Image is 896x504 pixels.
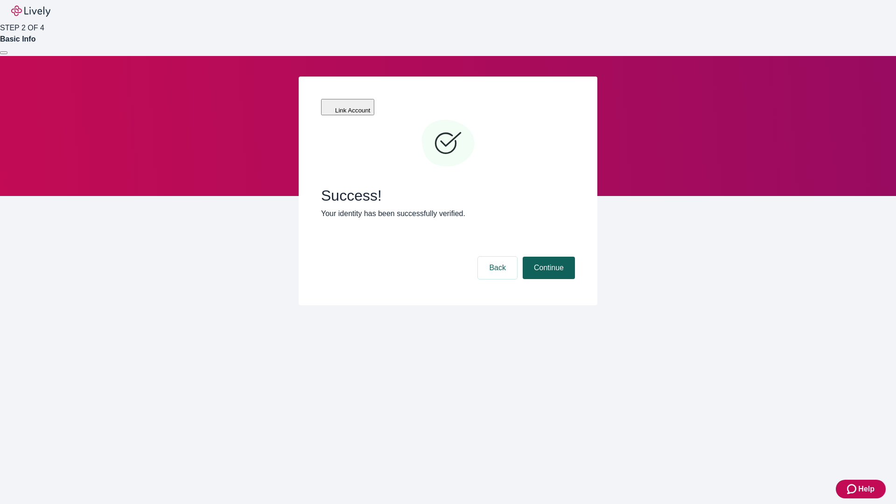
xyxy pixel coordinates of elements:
svg: Zendesk support icon [847,483,858,495]
span: Success! [321,187,575,204]
button: Link Account [321,99,374,115]
svg: Checkmark icon [420,116,476,172]
p: Your identity has been successfully verified. [321,208,575,219]
button: Continue [523,257,575,279]
span: Help [858,483,875,495]
button: Back [478,257,517,279]
img: Lively [11,6,50,17]
button: Zendesk support iconHelp [836,480,886,498]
